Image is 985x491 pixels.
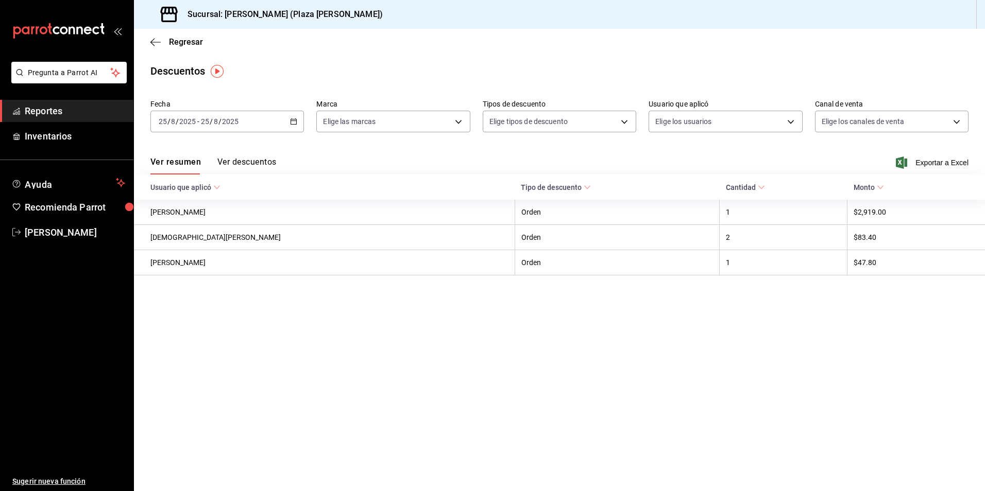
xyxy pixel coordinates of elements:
label: Fecha [150,100,304,108]
button: Exportar a Excel [898,156,969,169]
input: -- [158,117,167,126]
input: ---- [179,117,196,126]
th: Orden [515,225,719,250]
label: Canal de venta [815,100,969,108]
span: Elige tipos de descuento [489,116,568,127]
input: ---- [222,117,239,126]
span: Recomienda Parrot [25,200,125,214]
span: Tipo de descuento [521,183,591,191]
span: Ayuda [25,177,112,189]
button: Regresar [150,37,203,47]
span: Elige los canales de venta [822,116,904,127]
span: - [197,117,199,126]
th: $83.40 [847,225,985,250]
th: $47.80 [847,250,985,275]
th: [PERSON_NAME] [134,200,515,225]
span: Cantidad [726,183,765,191]
th: [PERSON_NAME] [134,250,515,275]
span: Reportes [25,104,125,118]
th: Orden [515,250,719,275]
span: Pregunta a Parrot AI [28,67,111,78]
button: Ver descuentos [217,157,276,174]
th: Orden [515,200,719,225]
div: navigation tabs [150,157,276,174]
input: -- [171,117,176,126]
span: / [167,117,171,126]
input: -- [200,117,210,126]
th: 1 [720,200,847,225]
th: [DEMOGRAPHIC_DATA][PERSON_NAME] [134,225,515,250]
span: / [210,117,213,126]
th: 1 [720,250,847,275]
img: Tooltip marker [211,65,224,78]
span: Inventarios [25,129,125,143]
div: Descuentos [150,63,205,79]
input: -- [213,117,218,126]
label: Tipos de descuento [483,100,636,108]
span: Monto [854,183,884,191]
span: [PERSON_NAME] [25,225,125,239]
label: Marca [316,100,470,108]
a: Pregunta a Parrot AI [7,75,127,85]
span: / [176,117,179,126]
h3: Sucursal: [PERSON_NAME] (Plaza [PERSON_NAME]) [179,8,383,21]
span: Elige las marcas [323,116,376,127]
span: / [218,117,222,126]
span: Regresar [169,37,203,47]
th: 2 [720,225,847,250]
span: Elige los usuarios [655,116,711,127]
button: open_drawer_menu [113,27,122,35]
label: Usuario que aplicó [649,100,802,108]
span: Sugerir nueva función [12,476,125,487]
th: $2,919.00 [847,200,985,225]
span: Usuario que aplicó [150,183,220,191]
button: Pregunta a Parrot AI [11,62,127,83]
button: Ver resumen [150,157,201,174]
